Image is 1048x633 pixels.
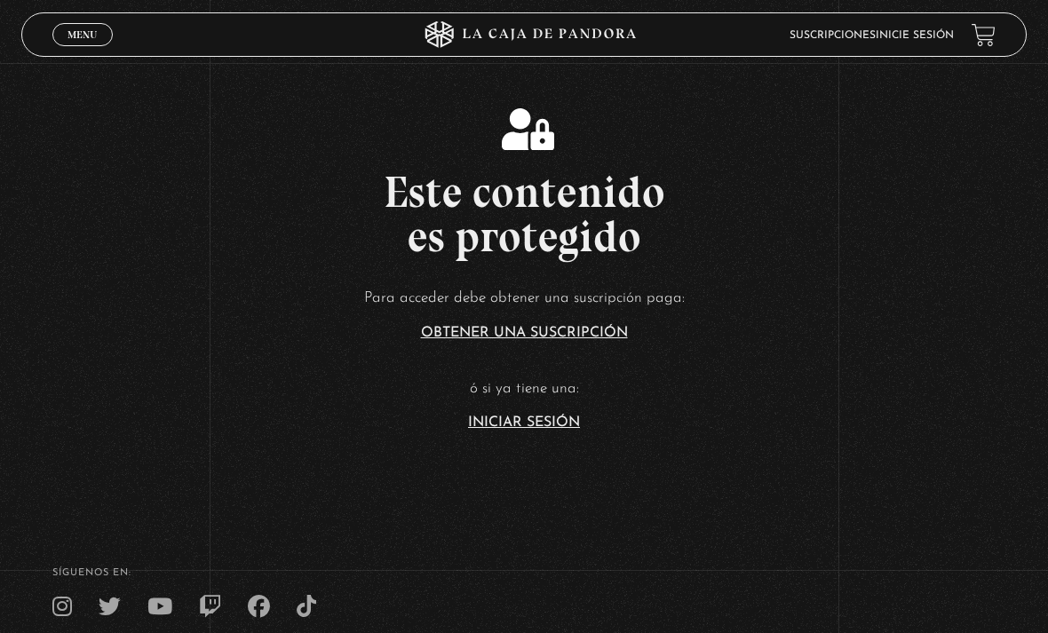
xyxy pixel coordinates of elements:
[52,568,996,578] h4: SÍguenos en:
[972,23,996,47] a: View your shopping cart
[468,415,580,430] a: Iniciar Sesión
[67,29,97,40] span: Menu
[62,44,104,57] span: Cerrar
[421,326,628,340] a: Obtener una suscripción
[876,30,954,41] a: Inicie sesión
[790,30,876,41] a: Suscripciones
